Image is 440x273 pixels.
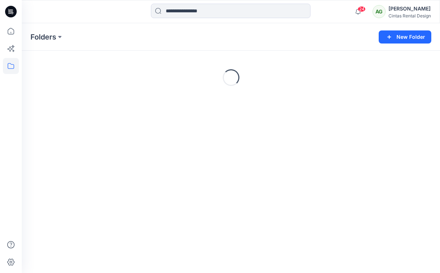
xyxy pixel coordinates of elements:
[358,6,366,12] span: 24
[379,30,431,44] button: New Folder
[30,32,56,42] a: Folders
[373,5,386,18] div: AG
[388,4,431,13] div: [PERSON_NAME]
[388,13,431,18] div: Cintas Rental Design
